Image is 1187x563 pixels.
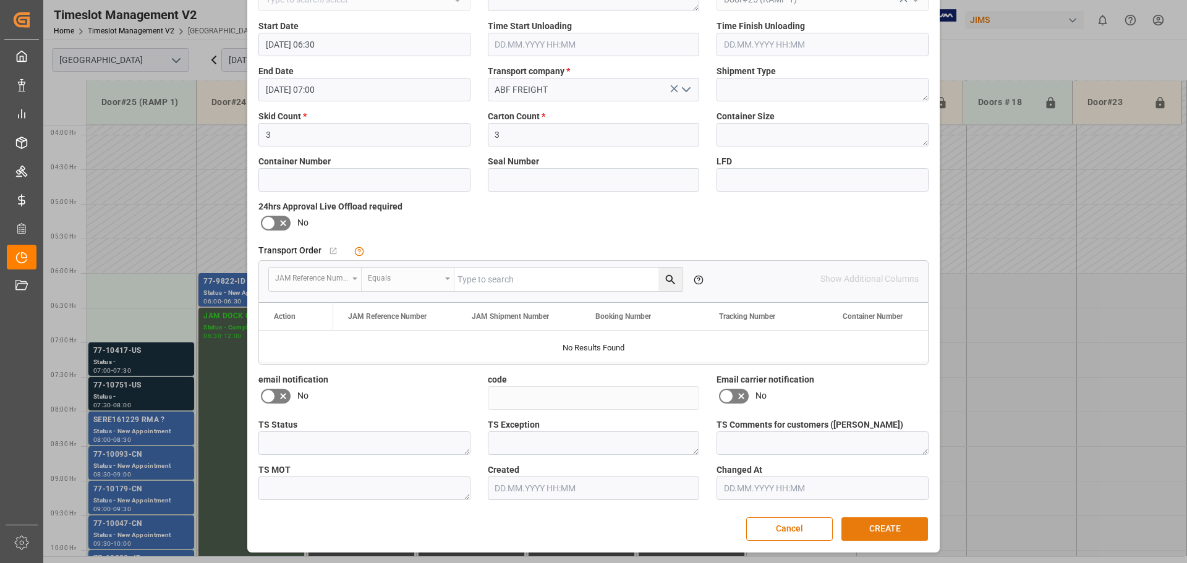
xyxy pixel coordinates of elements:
span: Skid Count [258,110,307,123]
button: Cancel [746,517,833,541]
span: Time Finish Unloading [717,20,805,33]
span: No [297,216,308,229]
button: open menu [362,268,454,291]
span: Transport company [488,65,570,78]
span: JAM Reference Number [348,312,427,321]
span: TS MOT [258,464,291,476]
span: No [755,389,767,402]
button: CREATE [841,517,928,541]
span: Container Number [258,155,331,168]
span: TS Comments for customers ([PERSON_NAME]) [717,418,903,431]
span: Changed At [717,464,762,476]
span: Shipment Type [717,65,776,78]
span: email notification [258,373,328,386]
input: DD.MM.YYYY HH:MM [717,476,929,500]
div: Action [274,312,296,321]
span: TS Exception [488,418,540,431]
span: Container Number [843,312,903,321]
span: Email carrier notification [717,373,814,386]
span: No [297,389,308,402]
input: DD.MM.YYYY HH:MM [258,78,470,101]
span: Created [488,464,519,476]
span: Transport Order [258,244,321,257]
button: open menu [676,80,695,99]
button: open menu [269,268,362,291]
input: DD.MM.YYYY HH:MM [258,33,470,56]
span: code [488,373,507,386]
input: DD.MM.YYYY HH:MM [488,476,700,500]
span: End Date [258,65,294,78]
span: TS Status [258,418,297,431]
input: DD.MM.YYYY HH:MM [488,33,700,56]
span: Booking Number [595,312,651,321]
span: 24hrs Approval Live Offload required [258,200,402,213]
input: Type to search [454,268,682,291]
button: search button [658,268,682,291]
span: JAM Shipment Number [472,312,549,321]
span: Tracking Number [719,312,775,321]
input: DD.MM.YYYY HH:MM [717,33,929,56]
span: Carton Count [488,110,545,123]
span: Time Start Unloading [488,20,572,33]
span: LFD [717,155,732,168]
span: Container Size [717,110,775,123]
div: JAM Reference Number [275,269,348,284]
span: Start Date [258,20,299,33]
div: Equals [368,269,441,284]
span: Seal Number [488,155,539,168]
